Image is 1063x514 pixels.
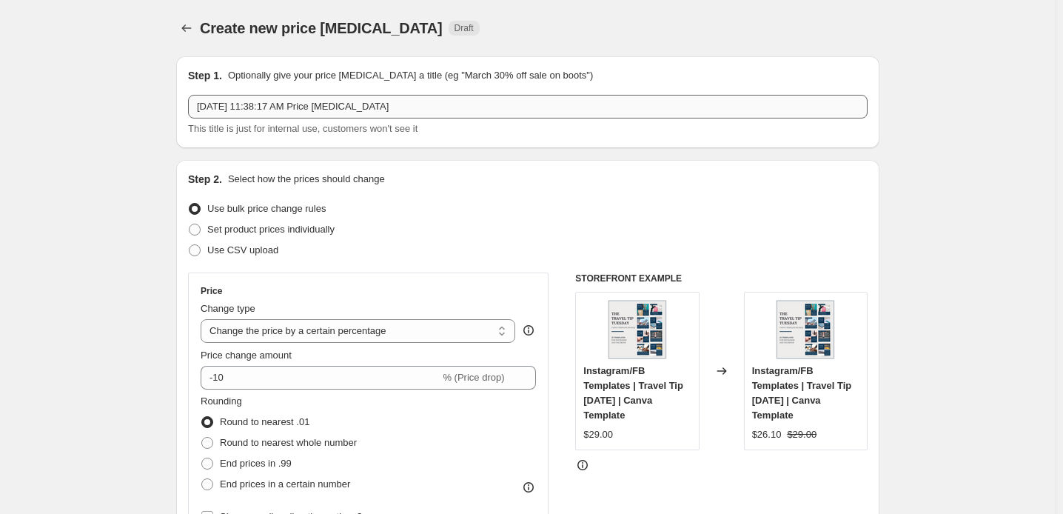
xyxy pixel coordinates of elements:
img: Travel_Tip_Tuesday_Canva_Templates_80x.png [776,300,835,359]
span: Create new price [MEDICAL_DATA] [200,20,443,36]
span: Draft [455,22,474,34]
span: End prices in .99 [220,458,292,469]
h6: STOREFRONT EXAMPLE [575,273,868,284]
span: End prices in a certain number [220,478,350,490]
span: % (Price drop) [443,372,504,383]
h2: Step 1. [188,68,222,83]
span: Rounding [201,395,242,407]
span: Use bulk price change rules [207,203,326,214]
strike: $29.00 [787,427,816,442]
div: $26.10 [752,427,782,442]
span: Round to nearest whole number [220,437,357,448]
button: Price change jobs [176,18,197,39]
p: Select how the prices should change [228,172,385,187]
span: This title is just for internal use, customers won't see it [188,123,418,134]
div: help [521,323,536,338]
p: Optionally give your price [MEDICAL_DATA] a title (eg "March 30% off sale on boots") [228,68,593,83]
div: $29.00 [583,427,613,442]
span: Use CSV upload [207,244,278,256]
h2: Step 2. [188,172,222,187]
span: Instagram/FB Templates | Travel Tip [DATE] | Canva Template [583,365,683,421]
input: 30% off holiday sale [188,95,868,119]
span: Round to nearest .01 [220,416,309,427]
img: Travel_Tip_Tuesday_Canva_Templates_80x.png [608,300,667,359]
span: Change type [201,303,255,314]
input: -15 [201,366,440,390]
span: Instagram/FB Templates | Travel Tip [DATE] | Canva Template [752,365,852,421]
span: Set product prices individually [207,224,335,235]
h3: Price [201,285,222,297]
span: Price change amount [201,350,292,361]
